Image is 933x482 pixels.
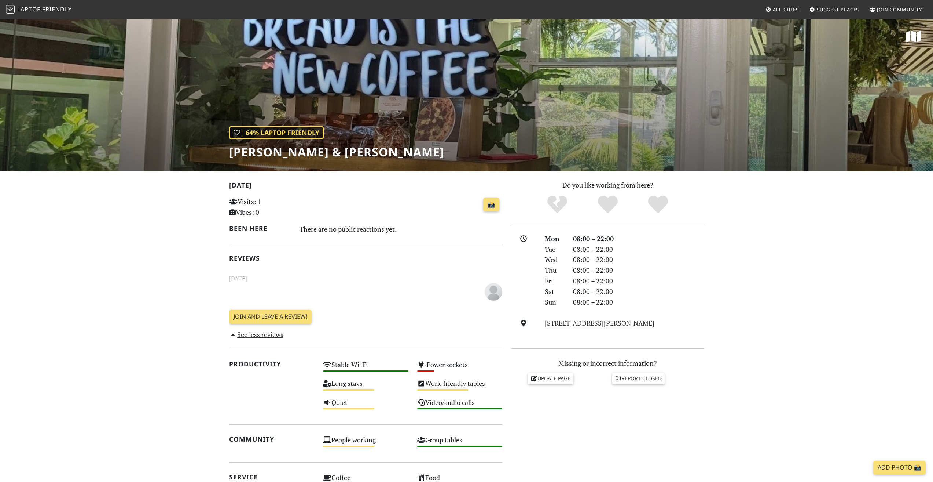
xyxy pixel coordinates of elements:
[483,198,499,212] a: 📸
[569,286,709,297] div: 08:00 – 22:00
[569,244,709,255] div: 08:00 – 22:00
[229,473,315,481] h2: Service
[229,330,284,339] a: See less reviews
[867,3,925,16] a: Join Community
[773,6,799,13] span: All Cities
[540,286,568,297] div: Sat
[763,3,802,16] a: All Cities
[485,283,502,301] img: blank-535327c66bd565773addf3077783bbfce4b00ec00e9fd257753287c682c7fa38.png
[612,373,665,384] a: Report closed
[583,195,633,215] div: Yes
[319,434,413,453] div: People working
[569,254,709,265] div: 08:00 – 22:00
[300,223,503,235] div: There are no public reactions yet.
[427,360,468,369] s: Power sockets
[229,254,503,262] h2: Reviews
[569,297,709,308] div: 08:00 – 22:00
[413,377,507,396] div: Work-friendly tables
[319,396,413,415] div: Quiet
[873,461,926,475] a: Add Photo 📸
[569,265,709,276] div: 08:00 – 22:00
[511,180,704,191] p: Do you like working from here?
[6,5,15,14] img: LaptopFriendly
[319,359,413,377] div: Stable Wi-Fi
[229,196,315,218] p: Visits: 1 Vibes: 0
[633,195,683,215] div: Definitely!
[413,396,507,415] div: Video/audio calls
[569,233,709,244] div: 08:00 – 22:00
[532,195,583,215] div: No
[545,319,654,327] a: [STREET_ADDRESS][PERSON_NAME]
[807,3,862,16] a: Suggest Places
[540,233,568,244] div: Mon
[511,358,704,369] p: Missing or incorrect information?
[528,373,573,384] a: Update page
[229,360,315,368] h2: Productivity
[229,126,324,139] div: | 64% Laptop Friendly
[42,5,71,13] span: Friendly
[6,3,72,16] a: LaptopFriendly LaptopFriendly
[569,276,709,286] div: 08:00 – 22:00
[540,297,568,308] div: Sun
[17,5,41,13] span: Laptop
[540,254,568,265] div: Wed
[485,287,502,296] span: Anonymous
[413,434,507,453] div: Group tables
[877,6,922,13] span: Join Community
[229,435,315,443] h2: Community
[817,6,859,13] span: Suggest Places
[540,244,568,255] div: Tue
[229,225,291,232] h2: Been here
[540,276,568,286] div: Fri
[225,274,507,283] small: [DATE]
[229,310,312,324] a: Join and leave a review!
[319,377,413,396] div: Long stays
[229,145,444,159] h1: [PERSON_NAME] & [PERSON_NAME]
[229,181,503,192] h2: [DATE]
[540,265,568,276] div: Thu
